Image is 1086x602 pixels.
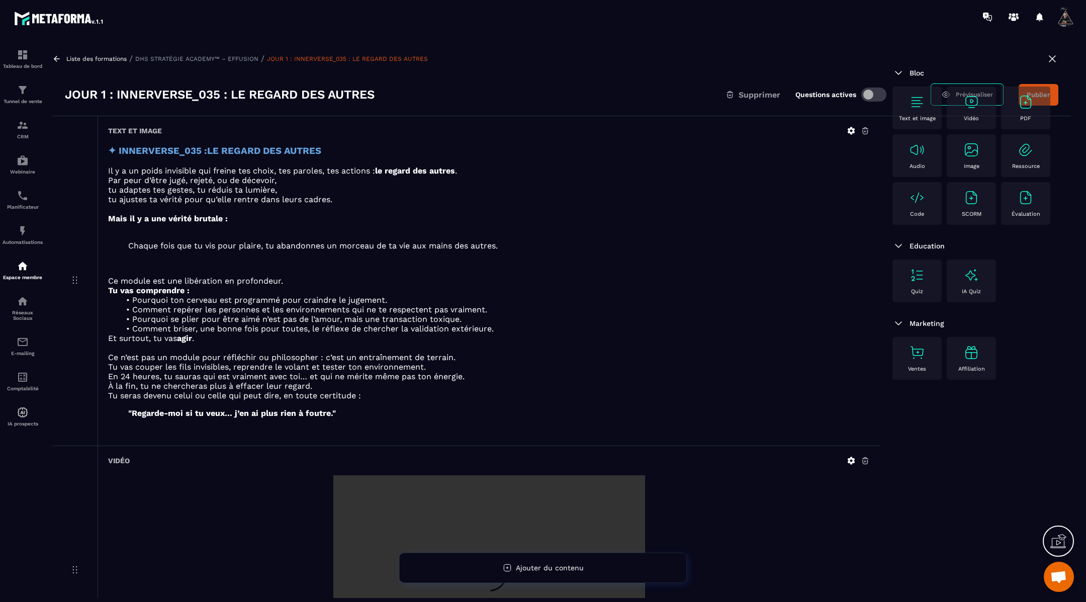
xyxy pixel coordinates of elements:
li: Pourquoi ton cerveau est programmé pour craindre le jugement. [120,295,870,305]
h6: Vidéo [108,457,130,465]
span: / [261,54,264,63]
p: Ventes [908,366,926,372]
a: Ouvrir le chat [1044,562,1074,592]
p: SCORM [962,211,981,217]
p: Audio [910,163,925,169]
span: Education [910,242,945,250]
a: Liste des formations [66,55,127,62]
img: logo [14,9,105,27]
img: text-image no-wra [909,345,925,361]
a: social-networksocial-networkRéseaux Sociaux [3,288,43,328]
img: automations [17,154,29,166]
img: scheduler [17,190,29,202]
p: Espace membre [3,275,43,280]
p: tu adaptes tes gestes, tu réduis ta lumière, [108,185,870,195]
strong: Tu vas comprendre : [108,286,190,295]
img: social-network [17,295,29,307]
p: Ce module est une libération en profondeur. [108,276,870,286]
img: formation [17,119,29,131]
p: Automatisations [3,239,43,245]
a: formationformationTunnel de vente [3,76,43,112]
p: PDF [1020,115,1031,122]
img: text-image no-wra [1018,142,1034,158]
p: Image [964,163,979,169]
p: IA Quiz [962,288,981,295]
img: automations [17,260,29,272]
img: text-image no-wra [909,94,925,110]
p: Tableau de bord [3,63,43,69]
img: automations [17,406,29,418]
img: text-image no-wra [909,190,925,206]
p: Réseaux Sociaux [3,310,43,321]
img: arrow-down [892,317,904,329]
p: Il y a un poids invisible qui freine tes choix, tes paroles, tes actions : . [108,166,870,176]
p: IA prospects [3,421,43,426]
p: Webinaire [3,169,43,175]
img: text-image no-wra [1018,190,1034,206]
strong: le regard des autres [375,166,455,176]
img: text-image no-wra [1018,94,1034,110]
p: Et surtout, tu vas . [108,333,870,343]
img: text-image no-wra [909,142,925,158]
a: automationsautomationsEspace membre [3,252,43,288]
p: Comptabilité [3,386,43,391]
p: Tu seras devenu celui ou celle qui peut dire, en toute certitude : [108,391,870,400]
img: text-image no-wra [963,142,979,158]
p: Planificateur [3,204,43,210]
strong: LE REGARD DES AUTRES [207,145,321,156]
p: Tunnel de vente [3,99,43,104]
label: Questions actives [795,91,856,99]
img: arrow-down [892,240,904,252]
a: automationsautomationsAutomatisations [3,217,43,252]
img: formation [17,49,29,61]
a: DHS STRATÉGIE ACADEMY™ – EFFUSION [135,55,258,62]
p: Affiliation [958,366,985,372]
img: text-image no-wra [963,190,979,206]
img: arrow-down [892,67,904,79]
a: formationformationCRM [3,112,43,147]
li: Pourquoi se plier pour être aimé n’est pas de l’amour, mais une transaction toxique. [120,314,870,324]
p: En 24 heures, tu sauras qui est vraiment avec toi… et qui ne mérite même pas ton énergie. [108,372,870,381]
img: automations [17,225,29,237]
p: CRM [3,134,43,139]
p: Vidéo [964,115,979,122]
p: À la fin, tu ne chercheras plus à effacer leur regard. [108,381,870,391]
a: schedulerschedulerPlanificateur [3,182,43,217]
img: formation [17,84,29,96]
strong: agir [177,333,192,343]
p: Tu vas couper les fils invisibles, reprendre le volant et tester ton environnement. [108,362,870,372]
a: accountantaccountantComptabilité [3,364,43,399]
strong: Mais il y a une vérité brutale : [108,214,228,223]
a: emailemailE-mailing [3,328,43,364]
strong: ✦ INNERVERSE_035 : [108,145,207,156]
p: Code [910,211,924,217]
span: Marketing [910,319,944,327]
p: Quiz [911,288,923,295]
span: / [129,54,133,63]
p: Par peur d’être jugé, rejeté, ou de décevoir, [108,176,870,185]
h6: Text et image [108,127,162,135]
p: Ce n’est pas un module pour réfléchir ou philosopher : c’est un entraînement de terrain. [108,353,870,362]
img: text-image [963,345,979,361]
p: Évaluation [1012,211,1040,217]
p: tu ajustes ta vérité pour qu’elle rentre dans leurs cadres. [108,195,870,204]
img: accountant [17,371,29,383]
a: JOUR 1 : INNERVERSE_035 : LE REGARD DES AUTRES [267,55,428,62]
img: email [17,336,29,348]
a: formationformationTableau de bord [3,41,43,76]
blockquote: Chaque fois que tu vis pour plaire, tu abandonnes un morceau de ta vie aux mains des autres. [128,241,850,250]
h3: JOUR 1 : INNERVERSE_035 : LE REGARD DES AUTRES [65,87,375,103]
img: text-image [963,267,979,283]
li: Comment repérer les personnes et les environnements qui ne te respectent pas vraiment. [120,305,870,314]
span: Bloc [910,69,924,77]
img: text-image no-wra [963,94,979,110]
img: text-image no-wra [909,267,925,283]
p: Text et image [899,115,936,122]
p: Ressource [1012,163,1040,169]
a: automationsautomationsWebinaire [3,147,43,182]
li: Comment briser, une bonne fois pour toutes, le réflexe de chercher la validation extérieure. [120,324,870,333]
strong: "Regarde-moi si tu veux… j’en ai plus rien à foutre." [128,408,336,418]
p: E-mailing [3,351,43,356]
span: Ajouter du contenu [516,564,584,572]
